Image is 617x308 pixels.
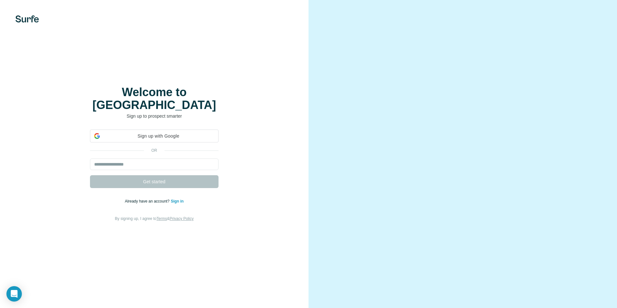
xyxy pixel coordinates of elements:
[90,86,219,112] h1: Welcome to [GEOGRAPHIC_DATA]
[15,15,39,23] img: Surfe's logo
[171,199,183,204] a: Sign in
[6,286,22,302] div: Open Intercom Messenger
[125,199,171,204] span: Already have an account?
[115,216,194,221] span: By signing up, I agree to &
[156,216,167,221] a: Terms
[144,148,165,153] p: or
[90,130,219,142] div: Sign up with Google
[170,216,194,221] a: Privacy Policy
[90,113,219,119] p: Sign up to prospect smarter
[103,133,214,140] span: Sign up with Google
